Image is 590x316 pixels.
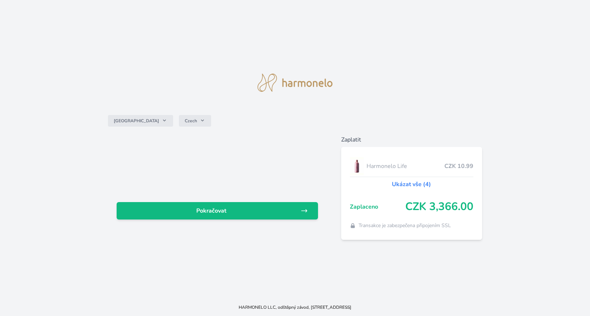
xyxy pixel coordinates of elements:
[350,202,405,211] span: Zaplaceno
[122,206,301,215] span: Pokračovat
[108,115,173,127] button: [GEOGRAPHIC_DATA]
[341,135,482,144] h6: Zaplatit
[114,118,159,124] span: [GEOGRAPHIC_DATA]
[359,222,451,229] span: Transakce je zabezpečena připojením SSL
[405,200,473,213] span: CZK 3,366.00
[444,162,473,171] span: CZK 10.99
[258,74,333,92] img: logo.svg
[392,180,431,189] a: Ukázat vše (4)
[117,202,318,219] a: Pokračovat
[350,157,364,175] img: CLEAN_LIFE_se_stinem_x-lo.jpg
[179,115,211,127] button: Czech
[185,118,197,124] span: Czech
[367,162,444,171] span: Harmonelo Life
